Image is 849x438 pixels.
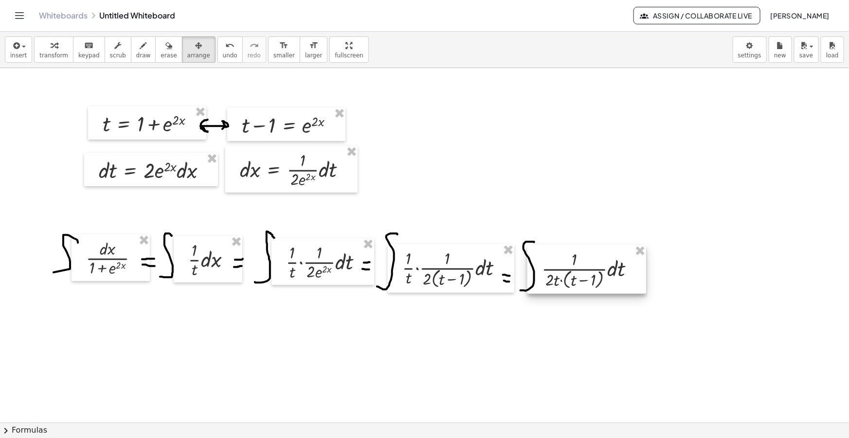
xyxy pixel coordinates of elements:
[821,36,844,63] button: load
[105,36,131,63] button: scrub
[248,52,261,59] span: redo
[799,52,813,59] span: save
[131,36,156,63] button: draw
[633,7,760,24] button: Assign / Collaborate Live
[225,40,235,52] i: undo
[187,52,210,59] span: arrange
[738,52,761,59] span: settings
[794,36,819,63] button: save
[273,52,295,59] span: smaller
[73,36,105,63] button: keyboardkeypad
[329,36,368,63] button: fullscreen
[39,52,68,59] span: transform
[39,11,88,20] a: Whiteboards
[12,8,27,23] button: Toggle navigation
[242,36,266,63] button: redoredo
[733,36,767,63] button: settings
[223,52,237,59] span: undo
[642,11,752,20] span: Assign / Collaborate Live
[5,36,32,63] button: insert
[279,40,289,52] i: format_size
[774,52,786,59] span: new
[34,36,73,63] button: transform
[309,40,318,52] i: format_size
[78,52,100,59] span: keypad
[826,52,839,59] span: load
[769,36,792,63] button: new
[155,36,182,63] button: erase
[84,40,93,52] i: keyboard
[305,52,322,59] span: larger
[217,36,243,63] button: undoundo
[10,52,27,59] span: insert
[161,52,177,59] span: erase
[770,11,830,20] span: [PERSON_NAME]
[268,36,300,63] button: format_sizesmaller
[182,36,216,63] button: arrange
[110,52,126,59] span: scrub
[762,7,837,24] button: [PERSON_NAME]
[300,36,327,63] button: format_sizelarger
[250,40,259,52] i: redo
[335,52,363,59] span: fullscreen
[136,52,151,59] span: draw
